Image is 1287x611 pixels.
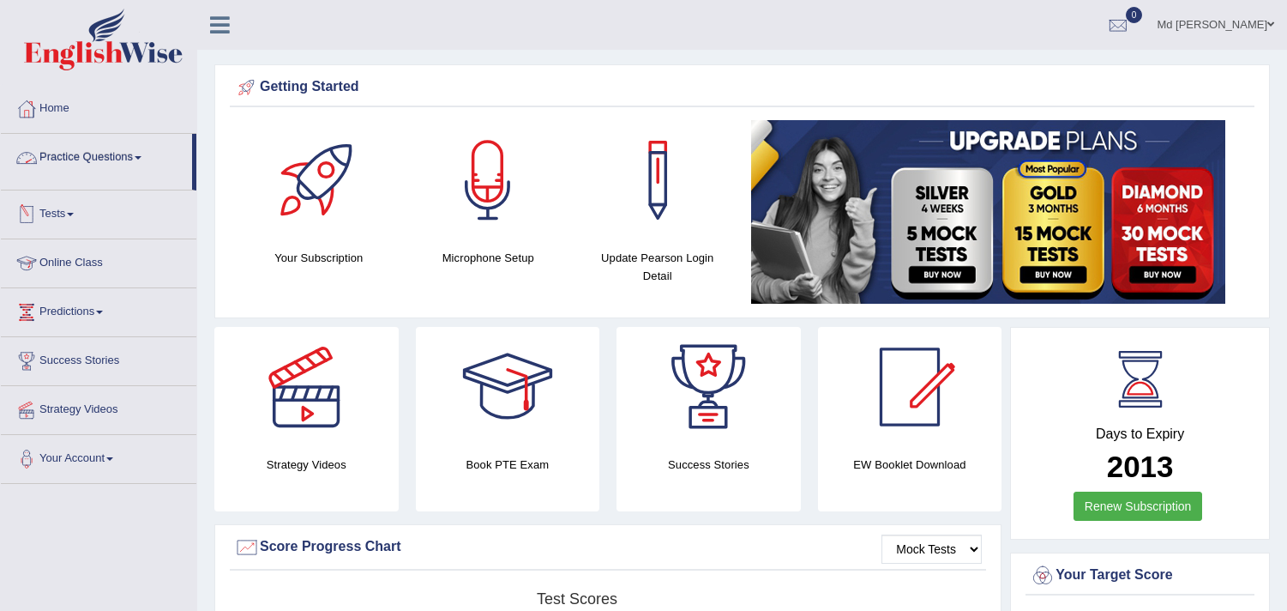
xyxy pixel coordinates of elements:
[818,456,1002,474] h4: EW Booklet Download
[616,456,801,474] h4: Success Stories
[1,85,196,128] a: Home
[234,75,1250,100] div: Getting Started
[1030,563,1250,589] div: Your Target Score
[412,249,565,267] h4: Microphone Setup
[1,134,192,177] a: Practice Questions
[243,249,395,267] h4: Your Subscription
[1,386,196,429] a: Strategy Videos
[32,182,192,213] a: Speaking Practice
[1,435,196,478] a: Your Account
[1126,7,1143,23] span: 0
[581,249,734,285] h4: Update Pearson Login Detail
[1,191,196,233] a: Tests
[1,239,196,282] a: Online Class
[1107,450,1174,483] b: 2013
[1074,492,1203,521] a: Renew Subscription
[1030,426,1250,442] h4: Days to Expiry
[1,288,196,331] a: Predictions
[751,120,1225,304] img: small5.jpg
[214,456,399,474] h4: Strategy Videos
[234,535,982,560] div: Score Progress Chart
[537,590,617,608] tspan: Test scores
[1,337,196,380] a: Success Stories
[416,456,600,474] h4: Book PTE Exam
